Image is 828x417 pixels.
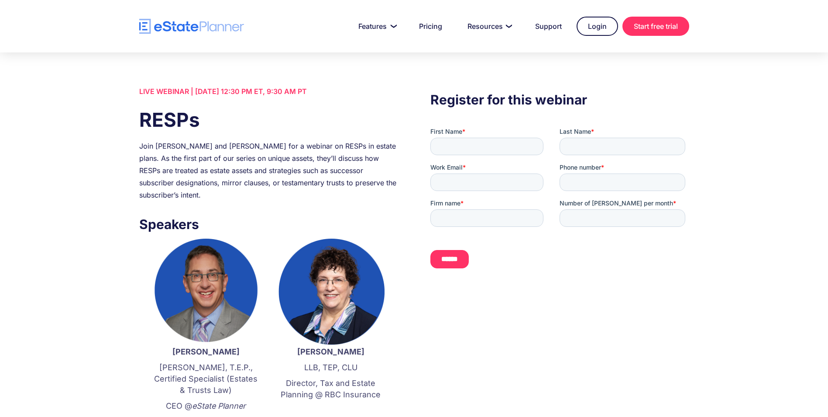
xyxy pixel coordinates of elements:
[297,347,364,356] strong: [PERSON_NAME]
[139,140,398,201] div: Join [PERSON_NAME] and [PERSON_NAME] for a webinar on RESPs in estate plans. As the first part of...
[139,85,398,97] div: LIVE WEBINAR | [DATE] 12:30 PM ET, 9:30 AM PT
[430,127,689,284] iframe: Form 0
[277,362,385,373] p: LLB, TEP, CLU
[152,362,260,396] p: [PERSON_NAME], T.E.P., Certified Specialist (Estates & Trusts Law)
[409,17,453,35] a: Pricing
[577,17,618,36] a: Login
[192,401,246,410] em: eState Planner
[457,17,520,35] a: Resources
[622,17,689,36] a: Start free trial
[139,106,398,133] h1: RESPs
[152,400,260,412] p: CEO @
[139,214,398,234] h3: Speakers
[430,90,689,110] h3: Register for this webinar
[139,19,244,34] a: home
[348,17,404,35] a: Features
[277,378,385,400] p: Director, Tax and Estate Planning @ RBC Insurance
[525,17,572,35] a: Support
[277,405,385,416] p: ‍
[172,347,240,356] strong: [PERSON_NAME]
